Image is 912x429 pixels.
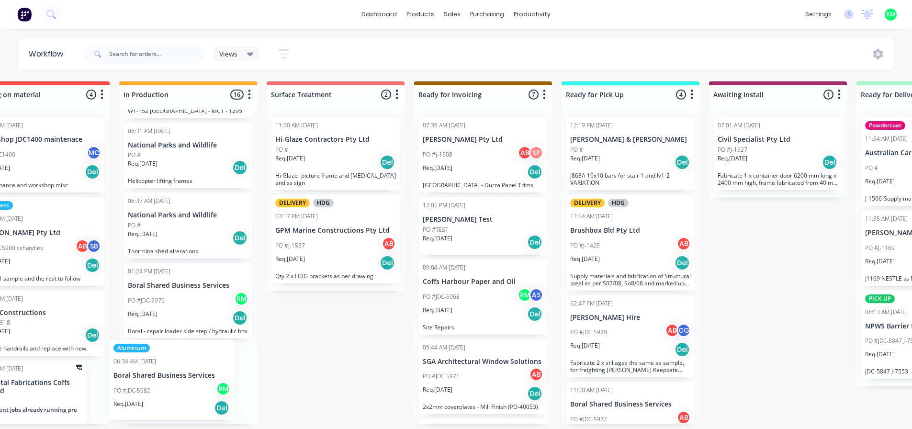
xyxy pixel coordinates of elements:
div: settings [800,7,836,22]
input: Search for orders... [109,45,204,64]
span: RM [886,10,895,19]
a: dashboard [357,7,402,22]
input: Enter column name… [418,90,513,100]
span: 4 [676,90,686,100]
input: Enter column name… [566,90,660,100]
span: 16 [230,90,244,100]
div: Workflow [29,48,68,60]
input: Enter column name… [713,90,808,100]
span: 1 [823,90,833,100]
img: Factory [17,7,32,22]
input: Enter column name… [271,90,365,100]
div: purchasing [465,7,509,22]
div: productivity [509,7,555,22]
span: Views [219,49,237,59]
span: 4 [86,90,96,100]
input: Enter column name… [124,90,218,100]
span: 2 [381,90,391,100]
span: 7 [529,90,539,100]
div: sales [439,7,465,22]
div: products [402,7,439,22]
